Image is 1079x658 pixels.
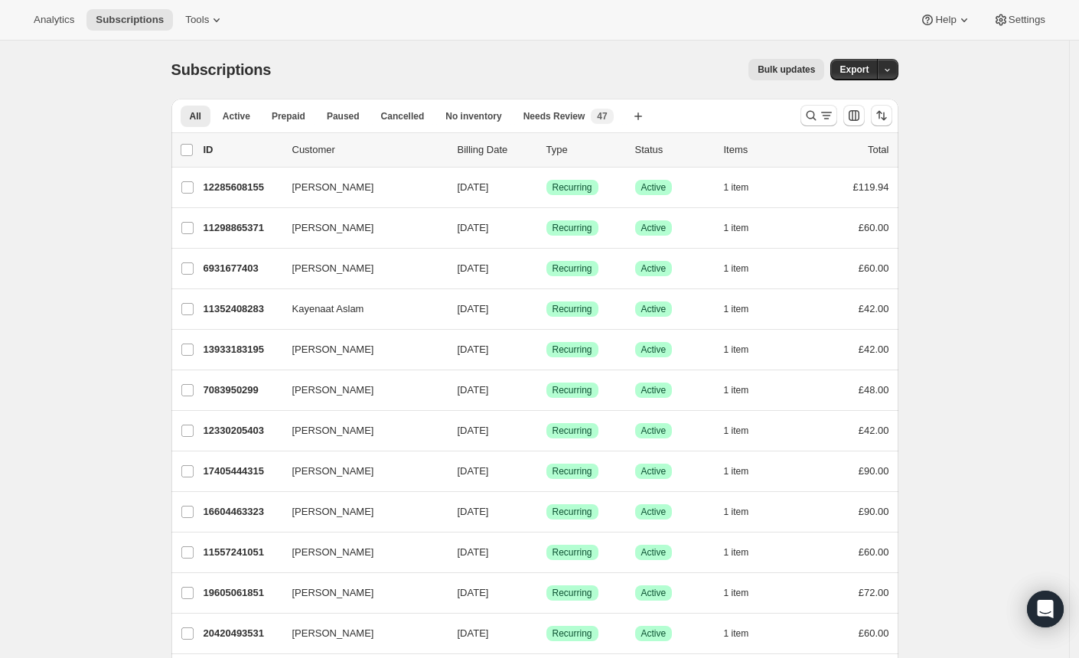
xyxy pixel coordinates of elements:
span: [PERSON_NAME] [292,464,374,479]
div: 6931677403[PERSON_NAME][DATE]SuccessRecurringSuccessActive1 item£60.00 [204,258,889,279]
div: IDCustomerBilling DateTypeStatusItemsTotal [204,142,889,158]
span: Prepaid [272,110,305,122]
span: Tools [185,14,209,26]
span: [DATE] [458,465,489,477]
p: 19605061851 [204,585,280,601]
button: Create new view [626,106,650,127]
span: [DATE] [458,303,489,314]
span: [DATE] [458,546,489,558]
span: £90.00 [859,465,889,477]
span: Recurring [553,262,592,275]
div: 11352408283Kayenaat Aslam[DATE]SuccessRecurringSuccessActive1 item£42.00 [204,298,889,320]
span: 1 item [724,262,749,275]
button: 1 item [724,379,766,401]
button: 1 item [724,582,766,604]
span: £119.94 [853,181,889,193]
p: 7083950299 [204,383,280,398]
button: 1 item [724,298,766,320]
button: Export [830,59,878,80]
span: Active [641,344,667,356]
div: 12285608155[PERSON_NAME][DATE]SuccessRecurringSuccessActive1 item£119.94 [204,177,889,198]
span: 1 item [724,546,749,559]
span: Active [641,546,667,559]
p: ID [204,142,280,158]
p: 12330205403 [204,423,280,438]
span: Subscriptions [96,14,164,26]
span: Cancelled [381,110,425,122]
p: 11557241051 [204,545,280,560]
span: Recurring [553,181,592,194]
p: Billing Date [458,142,534,158]
button: Sort the results [871,105,892,126]
p: Customer [292,142,445,158]
button: Customize table column order and visibility [843,105,865,126]
p: 20420493531 [204,626,280,641]
span: [PERSON_NAME] [292,180,374,195]
span: £42.00 [859,425,889,436]
div: 16604463323[PERSON_NAME][DATE]SuccessRecurringSuccessActive1 item£90.00 [204,501,889,523]
span: £72.00 [859,587,889,598]
span: 1 item [724,181,749,194]
button: 1 item [724,217,766,239]
button: Tools [176,9,233,31]
p: Total [868,142,888,158]
span: 1 item [724,506,749,518]
span: [PERSON_NAME] [292,220,374,236]
button: 1 item [724,258,766,279]
span: £90.00 [859,506,889,517]
span: 1 item [724,587,749,599]
span: [DATE] [458,344,489,355]
span: 1 item [724,344,749,356]
p: 16604463323 [204,504,280,520]
span: Recurring [553,506,592,518]
span: Export [839,64,869,76]
p: 11298865371 [204,220,280,236]
button: 1 item [724,177,766,198]
span: [PERSON_NAME] [292,423,374,438]
span: Recurring [553,303,592,315]
span: Active [641,506,667,518]
span: £60.00 [859,627,889,639]
div: Type [546,142,623,158]
button: Subscriptions [86,9,173,31]
button: [PERSON_NAME] [283,216,436,240]
div: 20420493531[PERSON_NAME][DATE]SuccessRecurringSuccessActive1 item£60.00 [204,623,889,644]
span: [PERSON_NAME] [292,545,374,560]
span: £42.00 [859,303,889,314]
div: 11557241051[PERSON_NAME][DATE]SuccessRecurringSuccessActive1 item£60.00 [204,542,889,563]
button: Search and filter results [800,105,837,126]
span: Active [641,262,667,275]
button: Kayenaat Aslam [283,297,436,321]
button: [PERSON_NAME] [283,175,436,200]
button: [PERSON_NAME] [283,337,436,362]
span: Recurring [553,222,592,234]
button: [PERSON_NAME] [283,419,436,443]
span: [DATE] [458,222,489,233]
span: Bulk updates [758,64,815,76]
button: 1 item [724,623,766,644]
span: Recurring [553,384,592,396]
span: £42.00 [859,344,889,355]
span: [DATE] [458,425,489,436]
span: [DATE] [458,262,489,274]
span: [DATE] [458,181,489,193]
button: [PERSON_NAME] [283,256,436,281]
span: Help [935,14,956,26]
p: 17405444315 [204,464,280,479]
button: [PERSON_NAME] [283,581,436,605]
span: 1 item [724,425,749,437]
span: [DATE] [458,384,489,396]
span: Active [223,110,250,122]
span: [PERSON_NAME] [292,626,374,641]
span: Active [641,425,667,437]
p: 6931677403 [204,261,280,276]
button: 1 item [724,420,766,441]
span: Recurring [553,465,592,477]
span: Active [641,303,667,315]
span: Paused [327,110,360,122]
button: 1 item [724,339,766,360]
span: Active [641,465,667,477]
p: 11352408283 [204,301,280,317]
span: 1 item [724,303,749,315]
span: [PERSON_NAME] [292,383,374,398]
